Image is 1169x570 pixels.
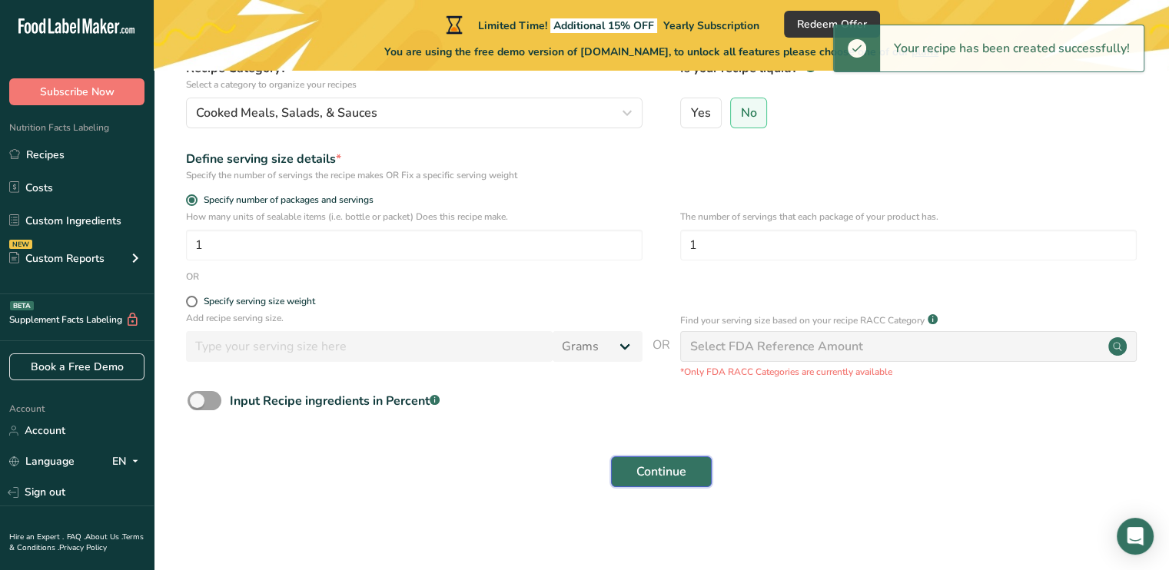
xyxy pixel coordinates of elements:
span: No [741,105,757,121]
button: Continue [611,456,712,487]
div: Limited Time! [443,15,759,34]
span: Additional 15% OFF [550,18,657,33]
span: Yearly Subscription [663,18,759,33]
div: OR [186,270,199,283]
button: Redeem Offer [784,11,880,38]
div: EN [112,452,144,471]
p: How many units of sealable items (i.e. bottle or packet) Does this recipe make. [186,210,643,224]
div: Input Recipe ingredients in Percent [230,392,440,410]
a: Hire an Expert . [9,532,64,542]
p: Find your serving size based on your recipe RACC Category [680,313,925,327]
div: Custom Reports [9,250,105,267]
button: Subscribe Now [9,78,144,105]
p: Add recipe serving size. [186,311,643,325]
div: Specify the number of servings the recipe makes OR Fix a specific serving weight [186,168,643,182]
div: BETA [10,301,34,310]
div: Define serving size details [186,150,643,168]
div: Your recipe has been created successfully! [880,25,1144,71]
span: Yes [691,105,711,121]
button: Cooked Meals, Salads, & Sauces [186,98,643,128]
label: Is your recipe liquid? [680,59,1137,91]
label: Recipe Category? [186,59,643,91]
span: Subscribe Now [40,84,115,100]
span: Continue [636,462,686,481]
span: Cooked Meals, Salads, & Sauces [196,104,377,122]
span: OR [653,336,670,379]
div: Specify serving size weight [204,296,315,307]
input: Type your serving size here [186,331,553,362]
div: Open Intercom Messenger [1117,518,1154,555]
p: Select a category to organize your recipes [186,78,643,91]
p: *Only FDA RACC Categories are currently available [680,365,1137,379]
span: Specify number of packages and servings [198,194,374,206]
div: Select FDA Reference Amount [690,337,863,356]
a: FAQ . [67,532,85,542]
span: Redeem Offer [797,16,867,32]
div: NEW [9,240,32,249]
span: You are using the free demo version of [DOMAIN_NAME], to unlock all features please choose one of... [384,44,938,60]
a: Terms & Conditions . [9,532,144,553]
a: Book a Free Demo [9,353,144,380]
p: The number of servings that each package of your product has. [680,210,1137,224]
a: About Us . [85,532,122,542]
a: Privacy Policy [59,542,107,553]
a: Language [9,448,75,475]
